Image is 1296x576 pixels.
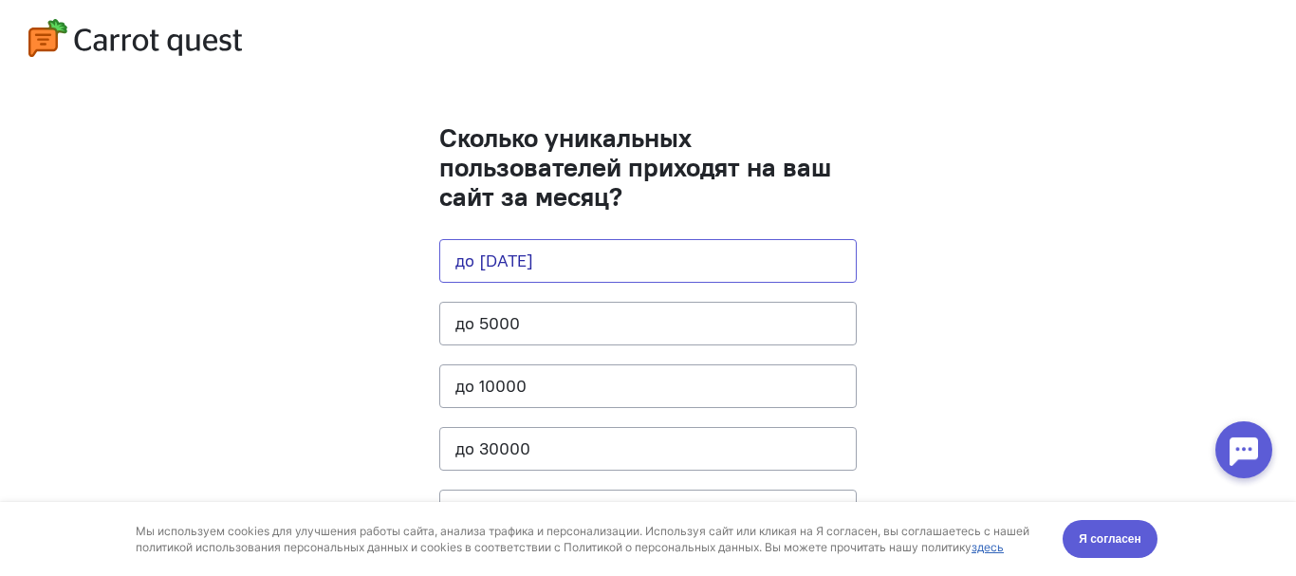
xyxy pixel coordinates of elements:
div: Мы используем cookies для улучшения работы сайта, анализа трафика и персонализации. Используя сай... [136,21,1041,53]
img: logo [28,19,242,57]
span: Я согласен [1079,28,1141,46]
button: до 5000 [439,302,857,345]
button: до 30000 [439,427,857,471]
button: до 60000 [439,490,857,533]
button: до 10000 [439,364,857,408]
button: до [DATE] [439,239,857,283]
h1: Сколько уникальных пользователей приходят на ваш сайт за месяц? [439,123,857,211]
a: здесь [972,38,1004,52]
button: Я согласен [1063,18,1157,56]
